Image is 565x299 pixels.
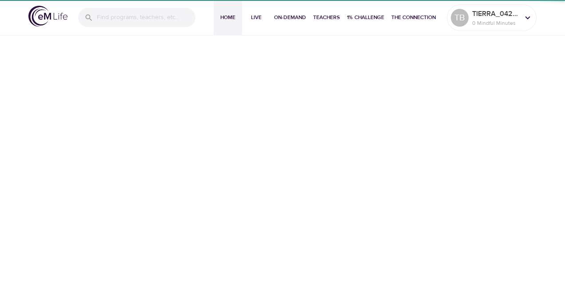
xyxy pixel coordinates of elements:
p: 0 Mindful Minutes [472,19,519,27]
span: The Connection [391,13,436,22]
img: logo [28,6,68,27]
span: Home [217,13,239,22]
input: Find programs, teachers, etc... [97,8,195,27]
span: On-Demand [274,13,306,22]
div: TB [451,9,469,27]
span: Live [246,13,267,22]
p: TIERRA_042e05 [472,8,519,19]
span: Teachers [313,13,340,22]
span: 1% Challenge [347,13,384,22]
